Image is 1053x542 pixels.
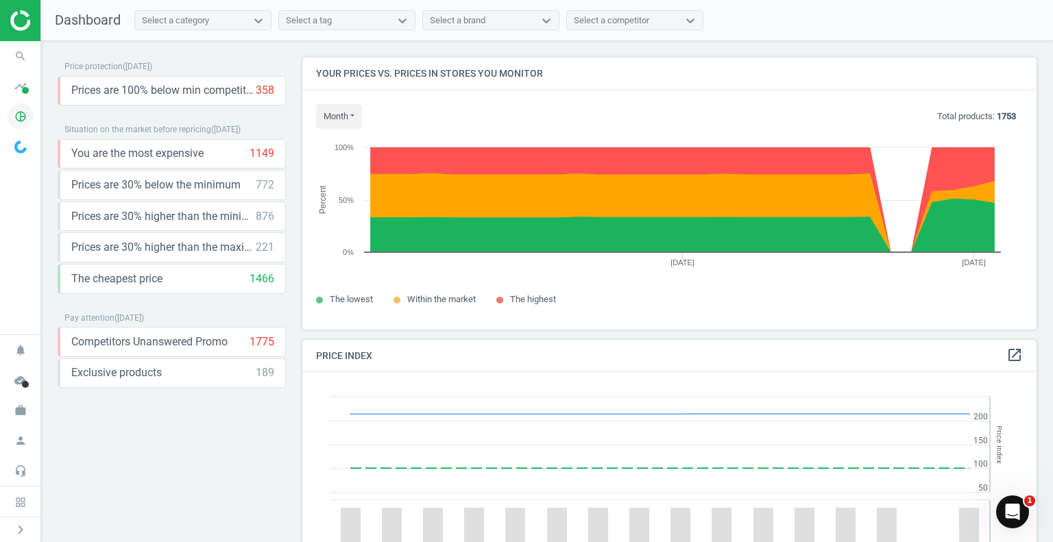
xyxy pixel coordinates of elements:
div: Select a brand [430,14,485,27]
span: Pay attention [64,313,114,323]
span: Prices are 100% below min competitor [71,83,256,98]
text: 50 [978,483,988,493]
span: Price protection [64,62,123,71]
span: The lowest [330,294,373,304]
span: ( [DATE] ) [114,313,144,323]
i: open_in_new [1006,347,1023,363]
div: 358 [256,83,274,98]
div: Select a tag [286,14,332,27]
span: Situation on the market before repricing [64,125,211,134]
div: 876 [256,209,274,224]
h4: Price Index [302,340,1037,372]
button: month [316,104,362,129]
i: pie_chart_outlined [8,103,34,130]
span: Exclusive products [71,365,162,380]
div: Select a competitor [574,14,649,27]
div: 1466 [250,271,274,286]
button: chevron_right [3,521,38,539]
span: Competitors Unanswered Promo [71,334,228,349]
div: 189 [256,365,274,380]
text: 50% [339,196,354,204]
span: The cheapest price [71,271,162,286]
i: chevron_right [12,521,29,538]
tspan: Price Index [995,426,1004,463]
div: 221 [256,240,274,255]
text: 150 [973,436,988,445]
b: 1753 [997,111,1016,121]
p: Total products: [937,110,1016,123]
i: timeline [8,73,34,99]
tspan: [DATE] [962,258,986,267]
span: The highest [510,294,556,304]
i: work [8,397,34,423]
i: search [8,43,34,69]
span: Within the market [407,294,476,304]
text: 100% [335,143,354,151]
i: cloud_done [8,367,34,393]
text: 200 [973,412,988,421]
div: Select a category [142,14,209,27]
span: Prices are 30% higher than the maximal [71,240,256,255]
span: Prices are 30% below the minimum [71,177,241,193]
span: ( [DATE] ) [123,62,152,71]
text: 0% [343,248,354,256]
tspan: [DATE] [670,258,694,267]
i: person [8,428,34,454]
span: You are the most expensive [71,146,204,161]
div: 772 [256,177,274,193]
i: headset_mic [8,458,34,484]
i: notifications [8,337,34,363]
tspan: Percent [318,185,328,214]
img: ajHJNr6hYgQAAAAASUVORK5CYII= [10,10,108,31]
img: wGWNvw8QSZomAAAAABJRU5ErkJggg== [14,140,27,153]
span: ( [DATE] ) [211,125,241,134]
a: open_in_new [1006,347,1023,365]
span: 1 [1024,495,1035,506]
iframe: Intercom live chat [996,495,1029,528]
h4: Your prices vs. prices in stores you monitor [302,58,1037,90]
text: 100 [973,459,988,469]
span: Dashboard [55,12,121,28]
span: Prices are 30% higher than the minimum [71,209,256,224]
div: 1149 [250,146,274,161]
div: 1775 [250,334,274,349]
